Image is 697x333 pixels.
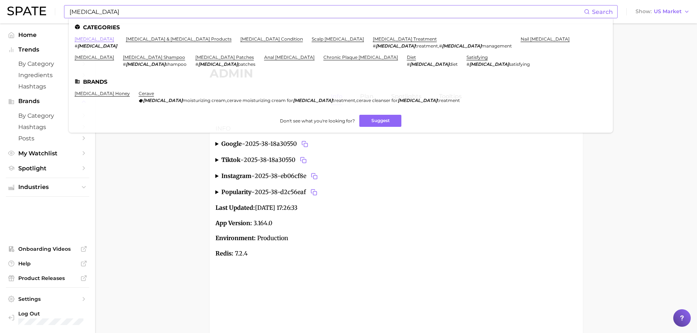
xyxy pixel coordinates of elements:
span: 2025-38-18a30550 [244,155,308,165]
span: US Market [654,10,682,14]
summary: tiktok-2025-38-18a30550Copy 2025-38-18a30550 to clipboard [216,155,577,165]
span: Brands [18,98,77,105]
span: # [466,61,469,67]
em: [MEDICAL_DATA] [442,43,481,49]
span: # [407,61,410,67]
button: Copy 2025-38-18a30550 to clipboard [298,155,308,165]
a: satisfying [466,54,488,60]
span: Help [18,260,77,267]
span: - [251,188,255,196]
li: Categories [75,24,607,30]
strong: App Version: [216,219,252,227]
button: Copy 2025-38-eb06cf8e to clipboard [309,171,319,181]
span: Ingredients [18,72,77,79]
em: [MEDICAL_DATA] [126,61,165,67]
em: [MEDICAL_DATA] [198,61,238,67]
p: Production [216,234,577,243]
strong: instagram [221,172,251,179]
a: Home [6,29,89,41]
span: diet [449,61,458,67]
button: ShowUS Market [634,7,692,16]
span: # [373,43,376,49]
span: Onboarding Videos [18,246,77,252]
a: Posts [6,133,89,144]
p: [DATE] 17:26:33 [216,203,577,213]
p: 7.2.4 [216,249,577,258]
li: Brands [75,79,607,85]
span: # [439,43,442,49]
em: [MEDICAL_DATA] [376,43,415,49]
span: treatment [415,43,438,49]
a: Help [6,258,89,269]
span: Log Out [18,310,83,317]
span: # [75,43,78,49]
span: My Watchlist [18,150,77,157]
p: 3.164.0 [216,219,577,228]
summary: popularity-2025-38-d2c56eafCopy 2025-38-d2c56eaf to clipboard [216,187,577,197]
span: Home [18,31,77,38]
em: [MEDICAL_DATA] [410,61,449,67]
a: [MEDICAL_DATA] [75,36,114,42]
a: anal [MEDICAL_DATA] [264,54,315,60]
a: cerave [139,91,154,96]
a: [MEDICAL_DATA] [75,54,114,60]
a: Spotlight [6,163,89,174]
button: Industries [6,182,89,193]
a: Ingredients [6,69,89,81]
span: treatment [437,98,460,103]
span: 2025-38-18a30550 [245,139,310,149]
span: - [242,140,245,147]
a: Settings [6,294,89,304]
a: [MEDICAL_DATA] patches [195,54,254,60]
span: cerave moisturizing cream for [227,98,293,103]
a: by Category [6,58,89,69]
a: scalp [MEDICAL_DATA] [312,36,364,42]
span: 2025-38-d2c56eaf [255,187,319,197]
span: cerave cleanser for [356,98,398,103]
span: shampoo [165,61,187,67]
a: Log out. Currently logged in with e-mail marwat@spate.nyc. [6,308,89,327]
strong: Last Updated: [216,204,255,211]
span: Spotlight [18,165,77,172]
span: by Category [18,112,77,119]
button: Suggest [359,115,401,127]
a: [MEDICAL_DATA] honey [75,91,130,96]
span: # [123,61,126,67]
a: Hashtags [6,121,89,133]
em: [MEDICAL_DATA] [78,43,117,49]
input: Search here for a brand, industry, or ingredient [69,5,584,18]
strong: Redis: [216,250,233,257]
span: # [195,61,198,67]
a: [MEDICAL_DATA] treatment [373,36,437,42]
em: [MEDICAL_DATA] [143,98,183,103]
button: Brands [6,96,89,107]
em: [MEDICAL_DATA] [293,98,333,103]
span: treatment [333,98,355,103]
a: My Watchlist [6,148,89,159]
a: [MEDICAL_DATA] & [MEDICAL_DATA] products [126,36,232,42]
a: [MEDICAL_DATA] shampoo [123,54,185,60]
summary: google-2025-38-18a30550Copy 2025-38-18a30550 to clipboard [216,139,577,149]
span: Trends [18,46,77,53]
span: by Category [18,60,77,67]
strong: popularity [221,188,251,196]
span: Hashtags [18,124,77,130]
a: Onboarding Videos [6,243,89,254]
summary: instagram-2025-38-eb06cf8eCopy 2025-38-eb06cf8e to clipboard [216,171,577,181]
em: [MEDICAL_DATA] [398,98,437,103]
div: , [373,43,512,49]
span: 2025-38-eb06cf8e [255,171,319,181]
img: SPATE [7,7,46,15]
div: , , [139,98,460,103]
span: Hashtags [18,83,77,90]
strong: Environment: [216,234,256,242]
span: moisturizing cream [183,98,226,103]
a: Hashtags [6,81,89,92]
button: Copy 2025-38-18a30550 to clipboard [300,139,310,149]
span: Settings [18,296,77,302]
span: Don't see what you're looking for? [280,118,355,124]
span: Industries [18,184,77,190]
a: diet [407,54,416,60]
strong: google [221,140,242,147]
span: Show [636,10,652,14]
